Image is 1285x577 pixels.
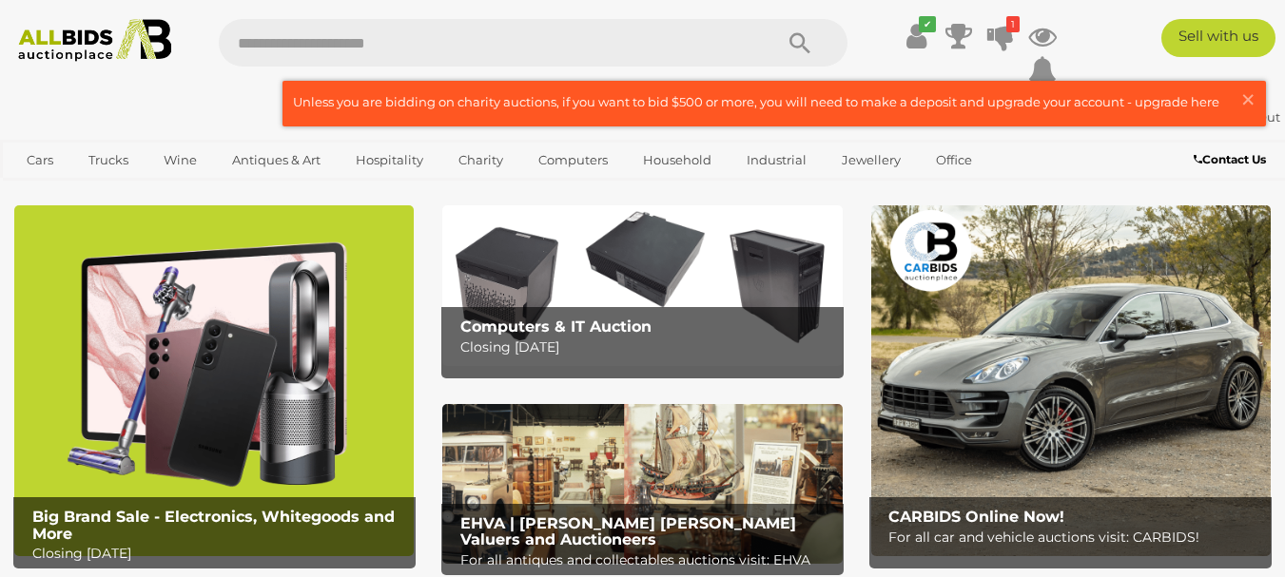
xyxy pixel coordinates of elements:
[903,19,931,53] a: ✔
[442,205,842,365] a: Computers & IT Auction Computers & IT Auction Closing [DATE]
[1194,149,1271,170] a: Contact Us
[14,205,414,555] img: Big Brand Sale - Electronics, Whitegoods and More
[888,526,1262,549] p: For all car and vehicle auctions visit: CARBIDS!
[442,205,842,365] img: Computers & IT Auction
[631,144,724,176] a: Household
[829,144,913,176] a: Jewellery
[986,19,1015,53] a: 1
[1194,152,1266,166] b: Contact Us
[32,508,395,543] b: Big Brand Sale - Electronics, Whitegoods and More
[919,16,936,32] i: ✔
[526,144,620,176] a: Computers
[151,144,209,176] a: Wine
[460,548,834,572] p: For all antiques and collectables auctions visit: EHVA
[442,404,842,564] a: EHVA | Evans Hastings Valuers and Auctioneers EHVA | [PERSON_NAME] [PERSON_NAME] Valuers and Auct...
[871,205,1271,555] img: CARBIDS Online Now!
[1239,81,1256,118] span: ×
[1161,19,1275,57] a: Sell with us
[460,317,652,336] b: Computers & IT Auction
[343,144,436,176] a: Hospitality
[460,514,796,549] b: EHVA | [PERSON_NAME] [PERSON_NAME] Valuers and Auctioneers
[460,336,834,359] p: Closing [DATE]
[14,144,66,176] a: Cars
[32,542,406,566] p: Closing [DATE]
[924,144,984,176] a: Office
[88,176,248,207] a: [GEOGRAPHIC_DATA]
[442,404,842,564] img: EHVA | Evans Hastings Valuers and Auctioneers
[76,144,141,176] a: Trucks
[734,144,819,176] a: Industrial
[752,19,847,67] button: Search
[14,205,414,555] a: Big Brand Sale - Electronics, Whitegoods and More Big Brand Sale - Electronics, Whitegoods and Mo...
[446,144,516,176] a: Charity
[888,508,1064,526] b: CARBIDS Online Now!
[1006,16,1020,32] i: 1
[220,144,333,176] a: Antiques & Art
[871,205,1271,555] a: CARBIDS Online Now! CARBIDS Online Now! For all car and vehicle auctions visit: CARBIDS!
[14,176,78,207] a: Sports
[10,19,181,62] img: Allbids.com.au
